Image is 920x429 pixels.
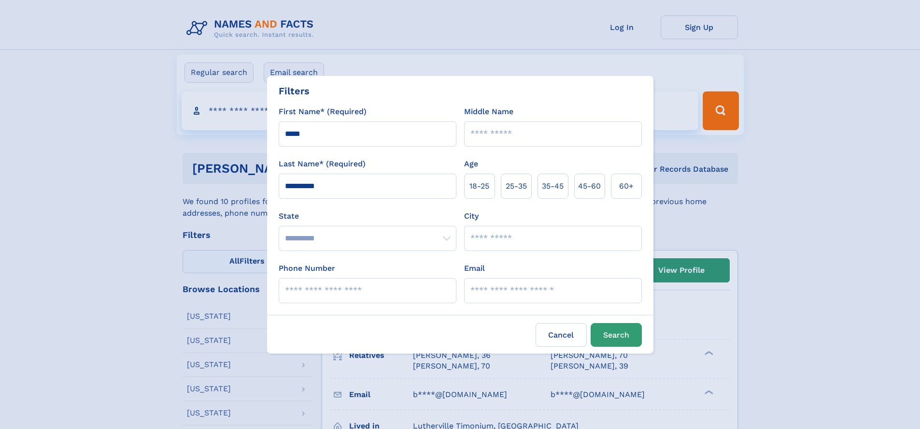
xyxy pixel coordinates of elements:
span: 25‑35 [506,180,527,192]
label: Age [464,158,478,170]
label: First Name* (Required) [279,106,367,118]
label: City [464,210,479,222]
label: Phone Number [279,263,335,274]
label: State [279,210,456,222]
label: Email [464,263,485,274]
label: Last Name* (Required) [279,158,366,170]
span: 45‑60 [578,180,601,192]
span: 60+ [619,180,634,192]
label: Cancel [536,323,587,347]
span: 18‑25 [469,180,489,192]
div: Filters [279,84,310,98]
label: Middle Name [464,106,513,118]
button: Search [591,323,642,347]
span: 35‑45 [542,180,564,192]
